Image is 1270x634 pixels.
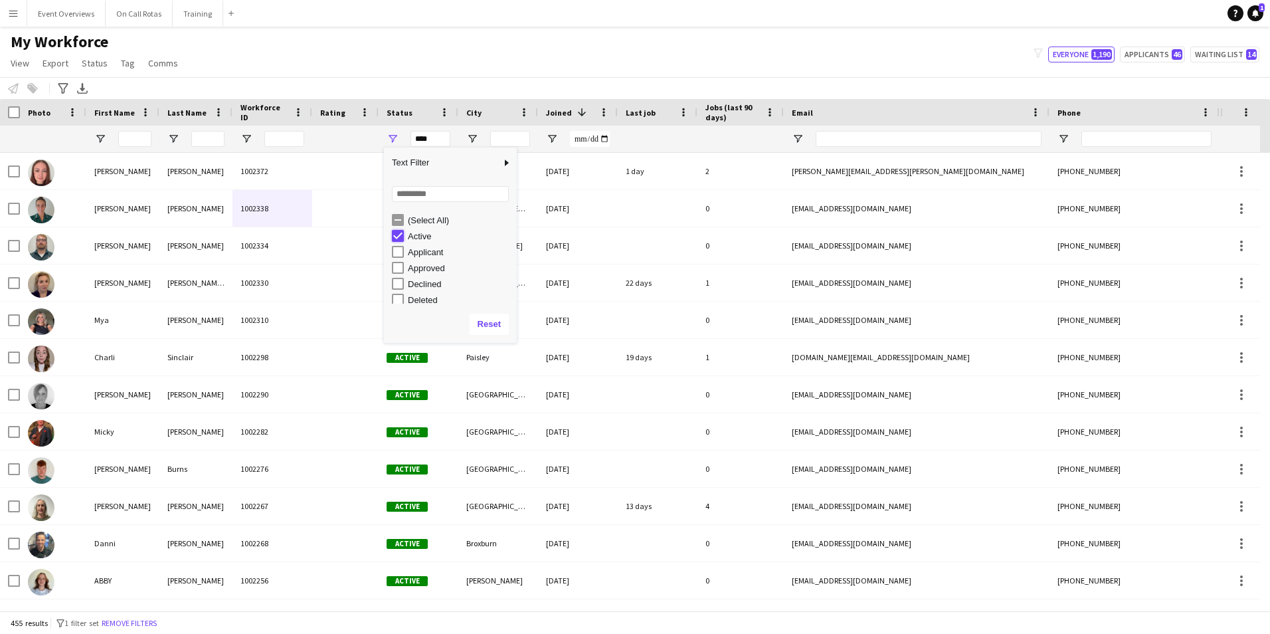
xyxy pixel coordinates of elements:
span: Jobs (last 90 days) [705,102,760,122]
div: 4 [697,488,784,524]
button: Reset [470,314,509,335]
button: Open Filter Menu [387,133,399,145]
span: Photo [28,108,50,118]
div: (Select All) [408,215,513,225]
div: [PHONE_NUMBER] [1049,190,1220,227]
div: 0 [697,227,784,264]
span: Email [792,108,813,118]
img: Charli Sinclair [28,346,54,372]
div: [GEOGRAPHIC_DATA] [458,376,538,413]
a: Status [76,54,113,72]
span: Last Name [167,108,207,118]
div: 1002372 [232,153,312,189]
div: [EMAIL_ADDRESS][DOMAIN_NAME] [784,302,1049,338]
div: [PHONE_NUMBER] [1049,525,1220,562]
div: Filter List [384,212,517,387]
div: [PERSON_NAME] [86,153,159,189]
div: [PERSON_NAME][EMAIL_ADDRESS][PERSON_NAME][DOMAIN_NAME] [784,153,1049,189]
div: [DATE] [538,302,618,338]
div: [PHONE_NUMBER] [1049,227,1220,264]
div: [PERSON_NAME] [159,376,232,413]
div: Mya [86,302,159,338]
div: [GEOGRAPHIC_DATA] [458,413,538,450]
div: Danni [86,525,159,562]
span: 1 [1259,3,1265,12]
div: 0 [697,302,784,338]
span: 14 [1246,49,1257,60]
div: [EMAIL_ADDRESS][DOMAIN_NAME] [784,376,1049,413]
div: [PHONE_NUMBER] [1049,451,1220,487]
button: Training [173,1,223,27]
input: Phone Filter Input [1081,131,1212,147]
input: Last Name Filter Input [191,131,225,147]
div: 1002290 [232,376,312,413]
div: 1002298 [232,339,312,375]
div: [PERSON_NAME] [86,488,159,524]
button: Open Filter Menu [546,133,558,145]
div: 1002310 [232,302,312,338]
app-action-btn: Export XLSX [74,80,90,96]
span: Export [43,57,68,69]
div: [PERSON_NAME] [159,525,232,562]
div: 0 [697,190,784,227]
div: 0 [697,562,784,599]
div: 19 days [618,339,697,375]
div: [PERSON_NAME] [159,302,232,338]
div: [DOMAIN_NAME][EMAIL_ADDRESS][DOMAIN_NAME] [784,339,1049,375]
img: ABBY MORGAN [28,569,54,595]
input: Joined Filter Input [570,131,610,147]
button: Remove filters [99,616,159,631]
div: Applicant [408,247,513,257]
div: [EMAIL_ADDRESS][DOMAIN_NAME] [784,413,1049,450]
a: Comms [143,54,183,72]
span: Workforce ID [240,102,288,122]
span: First Name [94,108,135,118]
div: 1 [697,264,784,301]
div: [PERSON_NAME] [86,190,159,227]
div: [PERSON_NAME] [159,227,232,264]
span: Status [82,57,108,69]
button: Applicants46 [1120,47,1185,62]
div: [PERSON_NAME] [159,413,232,450]
span: Active [387,390,428,400]
div: 2 [697,153,784,189]
div: Broxburn [458,525,538,562]
div: [PERSON_NAME] [458,562,538,599]
div: [GEOGRAPHIC_DATA] [458,451,538,487]
div: [DATE] [538,339,618,375]
div: [DATE] [538,488,618,524]
div: 1 day [618,153,697,189]
div: 13 days [618,488,697,524]
img: Debbi Paterson (Whitehead) [28,271,54,298]
div: Burns [159,451,232,487]
div: Declined [408,279,513,289]
div: Active [408,231,513,241]
span: City [466,108,482,118]
div: [EMAIL_ADDRESS][DOMAIN_NAME] [784,264,1049,301]
a: Export [37,54,74,72]
div: [EMAIL_ADDRESS][DOMAIN_NAME] [784,562,1049,599]
span: Active [387,427,428,437]
button: Open Filter Menu [792,133,804,145]
input: Workforce ID Filter Input [264,131,304,147]
img: Aimee Freeland [28,159,54,186]
div: [EMAIL_ADDRESS][DOMAIN_NAME] [784,488,1049,524]
div: [PHONE_NUMBER] [1049,562,1220,599]
img: Micky Plummer [28,420,54,447]
div: Sinclair [159,339,232,375]
div: [DATE] [538,413,618,450]
span: Comms [148,57,178,69]
div: [PERSON_NAME] [86,451,159,487]
button: Open Filter Menu [240,133,252,145]
button: Open Filter Menu [466,133,478,145]
span: 1,190 [1091,49,1112,60]
div: [PHONE_NUMBER] [1049,339,1220,375]
div: [PERSON_NAME] [159,488,232,524]
div: [EMAIL_ADDRESS][DOMAIN_NAME] [784,525,1049,562]
div: [PERSON_NAME] [86,264,159,301]
span: 1 filter set [64,618,99,628]
div: [PHONE_NUMBER] [1049,488,1220,524]
input: Email Filter Input [816,131,1042,147]
div: [PERSON_NAME] [159,153,232,189]
div: 1002330 [232,264,312,301]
